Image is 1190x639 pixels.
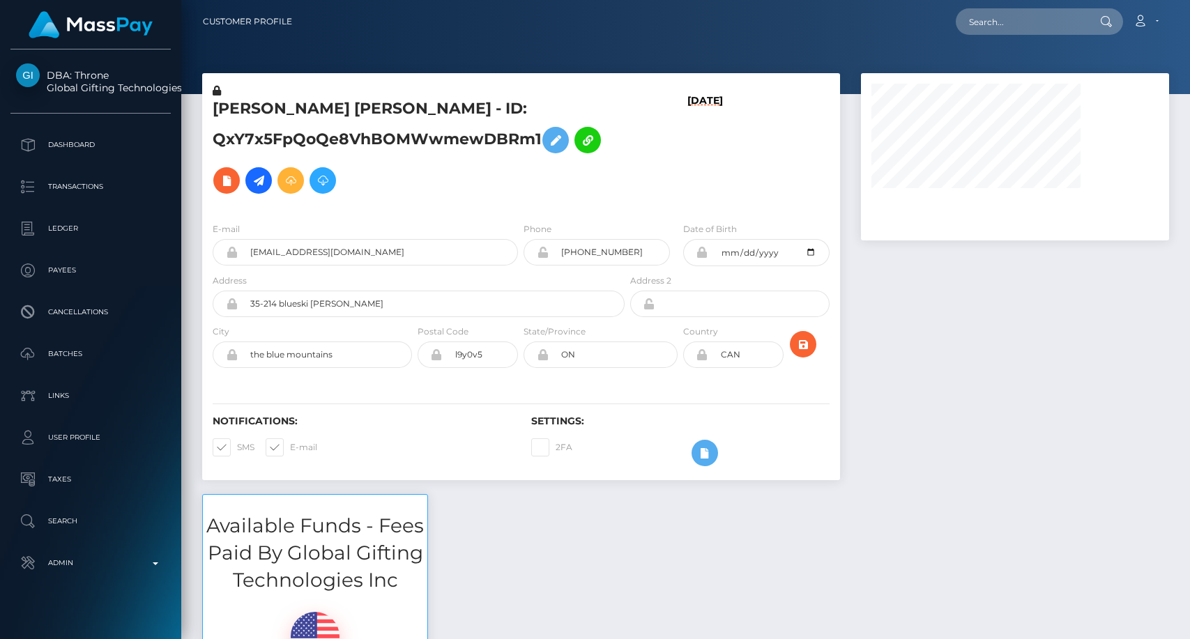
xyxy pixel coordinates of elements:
p: Search [16,511,165,532]
p: Payees [16,260,165,281]
a: Links [10,378,171,413]
p: Taxes [16,469,165,490]
label: Address 2 [630,275,671,287]
p: Admin [16,553,165,573]
label: E-mail [213,223,240,236]
label: SMS [213,438,254,456]
p: Links [16,385,165,406]
a: Taxes [10,462,171,497]
h5: [PERSON_NAME] [PERSON_NAME] - ID: QxY7x5FpQoQe8VhBOMWwmewDBRm1 [213,98,617,201]
label: Address [213,275,247,287]
a: Dashboard [10,128,171,162]
h6: Settings: [531,415,829,427]
a: Admin [10,546,171,580]
a: Customer Profile [203,7,292,36]
a: Transactions [10,169,171,204]
p: Batches [16,344,165,364]
label: Phone [524,223,551,236]
a: Ledger [10,211,171,246]
h6: [DATE] [687,95,723,206]
p: Cancellations [16,302,165,323]
label: Date of Birth [683,223,737,236]
input: Search... [956,8,1087,35]
label: Postal Code [418,325,468,338]
label: State/Province [524,325,586,338]
label: Country [683,325,718,338]
p: Dashboard [16,134,165,155]
h3: Available Funds - Fees Paid By Global Gifting Technologies Inc [203,512,427,594]
a: User Profile [10,420,171,455]
a: Payees [10,253,171,288]
img: MassPay Logo [29,11,153,38]
a: Search [10,504,171,539]
p: Transactions [16,176,165,197]
a: Initiate Payout [245,167,272,194]
img: Global Gifting Technologies Inc [16,63,40,87]
h6: Notifications: [213,415,510,427]
a: Batches [10,337,171,371]
span: DBA: Throne Global Gifting Technologies Inc [10,69,171,94]
p: Ledger [16,218,165,239]
p: User Profile [16,427,165,448]
label: E-mail [266,438,317,456]
a: Cancellations [10,295,171,330]
label: 2FA [531,438,572,456]
label: City [213,325,229,338]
